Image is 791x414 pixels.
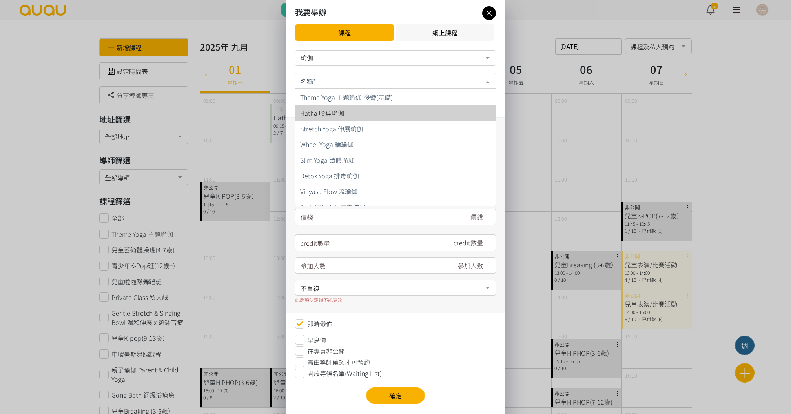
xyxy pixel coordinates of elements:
[295,296,496,303] div: 此選項決定後不能更改
[300,171,359,180] span: Detox Yoga 排毒瑜伽
[300,93,393,102] span: Theme Yoga 主題瑜伽-後彎(基礎)
[470,212,483,222] div: 價錢
[300,108,344,118] span: Hatha 哈達瑜伽
[395,24,494,41] button: 網上課程
[301,282,490,292] span: 不重複
[307,319,332,329] span: 即時發佈
[301,258,443,274] input: 參加人數
[300,155,354,165] span: Slim Yoga 纖體瑜珈
[307,357,370,367] span: 需由導師確認才可預約
[300,140,354,149] span: Wheel Yoga 輪瑜伽
[307,335,326,345] span: 早鳥價
[307,369,382,378] span: 開放等候名單(Waiting List)
[366,387,425,404] button: 確定
[300,124,363,133] span: Stretch Yoga 伸展瑜伽
[295,6,326,18] h5: 我要舉辦
[301,235,443,251] input: credit數量
[454,238,483,247] div: credit數量
[458,261,483,270] div: 參加人數
[300,187,357,196] span: Vinyasa Flow 流瑜伽
[295,24,394,41] button: 課程
[300,202,365,212] span: Aerial Stretch 空中伸展
[301,54,313,62] span: 瑜伽
[307,346,345,356] span: 在專頁非公開
[301,209,443,225] input: 價錢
